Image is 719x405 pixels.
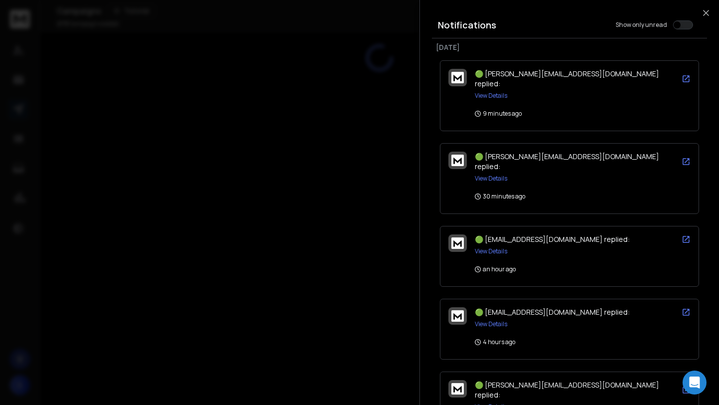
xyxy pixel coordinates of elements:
[451,155,464,166] img: logo
[451,383,464,395] img: logo
[451,310,464,322] img: logo
[616,21,667,29] label: Show only unread
[451,237,464,249] img: logo
[475,92,507,100] button: View Details
[475,175,507,183] button: View Details
[438,18,496,32] h3: Notifications
[475,307,630,317] span: 🟢 [EMAIL_ADDRESS][DOMAIN_NAME] replied:
[475,320,507,328] button: View Details
[451,72,464,83] img: logo
[475,234,630,244] span: 🟢 [EMAIL_ADDRESS][DOMAIN_NAME] replied:
[475,110,522,118] p: 9 minutes ago
[475,69,659,88] span: 🟢 [PERSON_NAME][EMAIL_ADDRESS][DOMAIN_NAME] replied:
[475,152,659,171] span: 🟢 [PERSON_NAME][EMAIL_ADDRESS][DOMAIN_NAME] replied:
[683,371,707,395] div: Open Intercom Messenger
[475,247,507,255] button: View Details
[475,380,659,400] span: 🟢 [PERSON_NAME][EMAIL_ADDRESS][DOMAIN_NAME] replied:
[475,193,525,201] p: 30 minutes ago
[475,338,515,346] p: 4 hours ago
[436,42,703,52] p: [DATE]
[475,265,516,273] p: an hour ago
